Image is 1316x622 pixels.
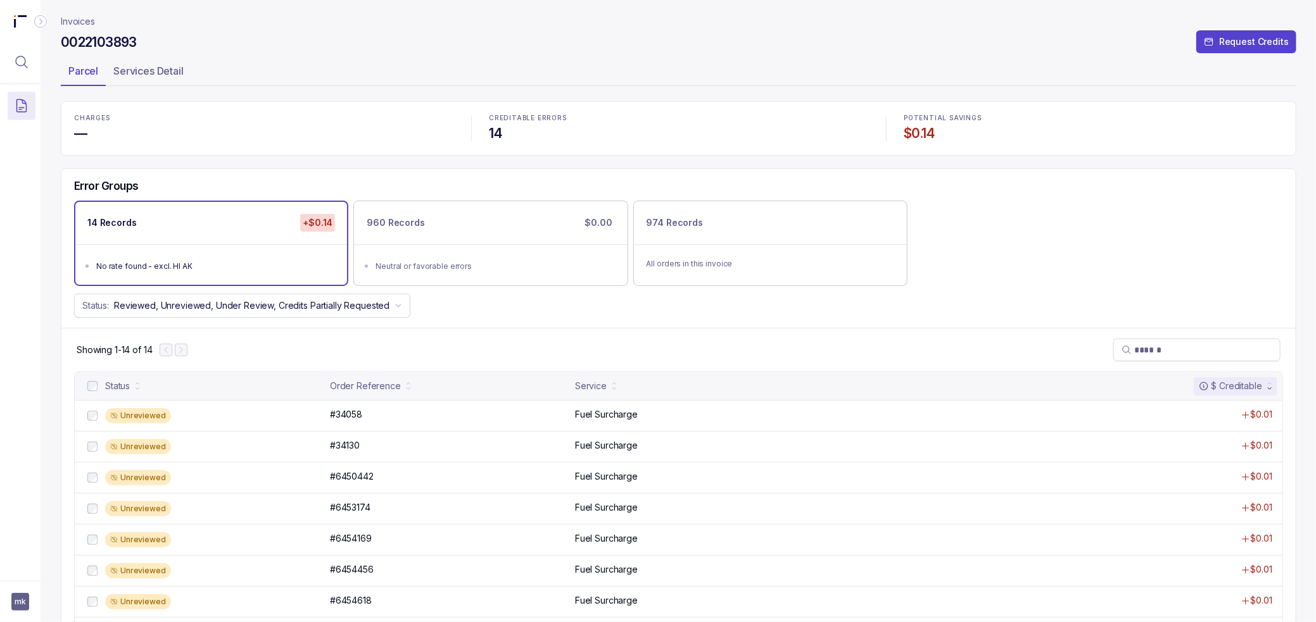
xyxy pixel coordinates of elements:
div: Neutral or favorable errors [376,260,613,273]
p: $0.01 [1251,594,1272,607]
p: $0.01 [1251,439,1272,452]
div: Unreviewed [105,408,171,423]
p: Fuel Surcharge [575,470,638,483]
h5: Error Groups [74,179,139,193]
button: Request Credits [1196,30,1296,53]
a: Invoices [61,15,95,28]
div: Order Reference [330,380,401,392]
p: Status: [82,299,109,312]
p: $0.01 [1251,501,1272,514]
p: Fuel Surcharge [575,501,638,514]
input: checkbox-checkbox [87,597,98,607]
h4: — [74,125,453,142]
div: Unreviewed [105,439,171,454]
p: Fuel Surcharge [575,408,638,421]
button: Status:Reviewed, Unreviewed, Under Review, Credits Partially Requested [74,294,410,318]
p: $0.00 [582,214,614,232]
p: $0.01 [1251,408,1272,421]
p: #6450442 [330,470,374,483]
p: Fuel Surcharge [575,594,638,607]
input: checkbox-checkbox [87,566,98,576]
p: Fuel Surcharge [575,532,638,545]
p: All orders in this invoice [647,258,894,270]
p: 14 Records [87,216,137,229]
p: +$0.14 [300,214,335,232]
p: Services Detail [113,63,184,78]
p: CREDITABLE ERRORS [489,115,868,122]
p: $0.01 [1251,532,1272,545]
li: Tab Services Detail [106,61,191,86]
p: #6454169 [330,532,372,545]
nav: breadcrumb [61,15,95,28]
p: #34058 [330,408,362,421]
div: Status [105,380,130,392]
p: $0.01 [1251,470,1272,483]
div: Unreviewed [105,594,171,609]
p: 960 Records [367,216,424,229]
div: Unreviewed [105,563,171,578]
ul: Tab Group [61,61,1296,86]
div: Unreviewed [105,470,171,485]
p: Fuel Surcharge [575,439,638,452]
p: #34130 [330,439,360,452]
div: Unreviewed [105,501,171,516]
p: #6453174 [330,501,370,514]
button: Menu Icon Button MagnifyingGlassIcon [8,48,35,76]
p: POTENTIAL SAVINGS [904,115,1283,122]
p: Fuel Surcharge [575,563,638,576]
input: checkbox-checkbox [87,442,98,452]
div: Collapse Icon [33,14,48,29]
p: #6454618 [330,594,372,607]
p: Request Credits [1219,35,1289,48]
p: #6454456 [330,563,374,576]
button: User initials [11,593,29,611]
div: Service [575,380,607,392]
input: checkbox-checkbox [87,381,98,391]
input: checkbox-checkbox [87,535,98,545]
input: checkbox-checkbox [87,411,98,421]
input: checkbox-checkbox [87,473,98,483]
div: $ Creditable [1199,380,1262,392]
h4: 14 [489,125,868,142]
div: Remaining page entries [77,344,152,356]
p: Reviewed, Unreviewed, Under Review, Credits Partially Requested [114,299,389,312]
div: Unreviewed [105,532,171,547]
button: Menu Icon Button DocumentTextIcon [8,92,35,120]
div: No rate found - excl. HI AK [96,260,334,273]
p: Parcel [68,63,98,78]
li: Tab Parcel [61,61,106,86]
p: $0.01 [1251,563,1272,576]
p: CHARGES [74,115,453,122]
p: Showing 1-14 of 14 [77,344,152,356]
h4: $0.14 [904,125,1283,142]
p: 974 Records [647,216,703,229]
h4: 0022103893 [61,34,137,51]
input: checkbox-checkbox [87,504,98,514]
